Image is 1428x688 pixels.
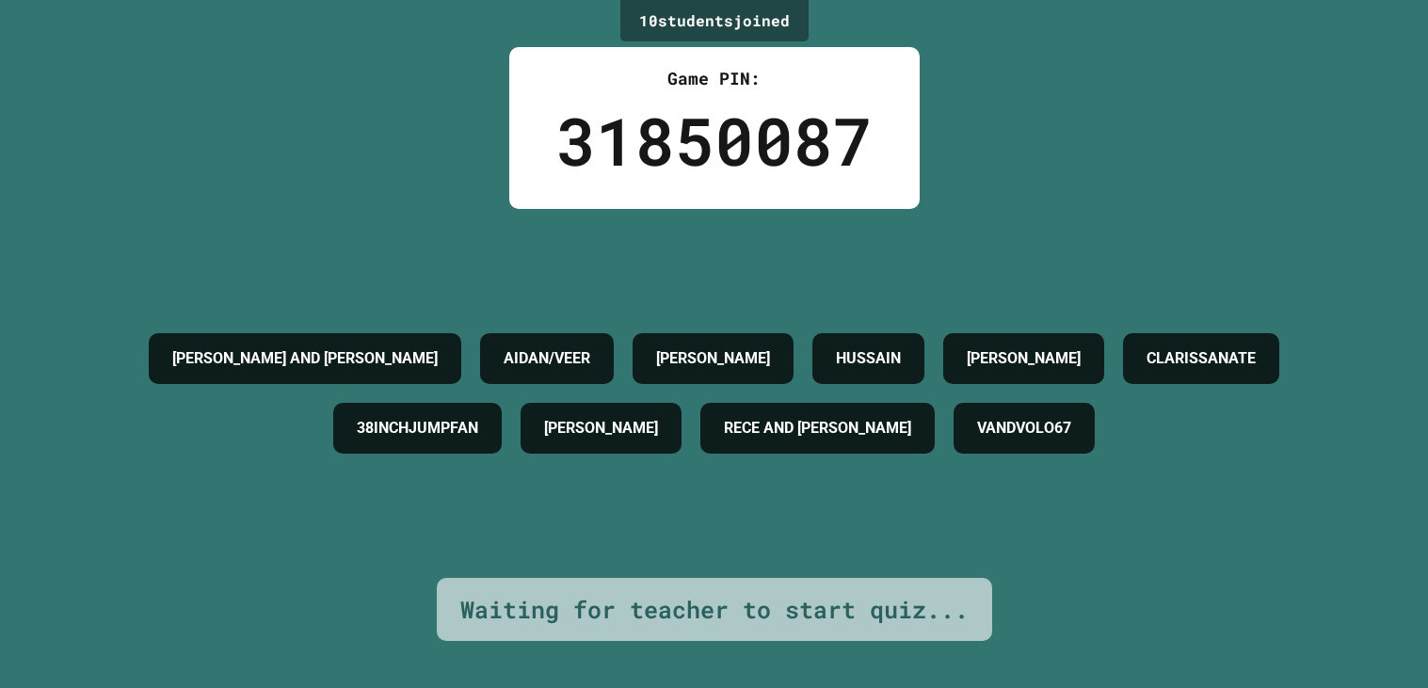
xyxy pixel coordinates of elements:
[977,417,1071,440] h4: VANDVOLO67
[460,592,969,628] div: Waiting for teacher to start quiz...
[656,347,770,370] h4: [PERSON_NAME]
[724,417,911,440] h4: RECE AND [PERSON_NAME]
[172,347,438,370] h4: [PERSON_NAME] AND [PERSON_NAME]
[836,347,901,370] h4: HUSSAIN
[556,91,873,190] div: 31850087
[357,417,478,440] h4: 38INCHJUMPFAN
[1147,347,1256,370] h4: CLARISSANATE
[556,66,873,91] div: Game PIN:
[504,347,590,370] h4: AIDAN/VEER
[967,347,1081,370] h4: [PERSON_NAME]
[544,417,658,440] h4: [PERSON_NAME]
